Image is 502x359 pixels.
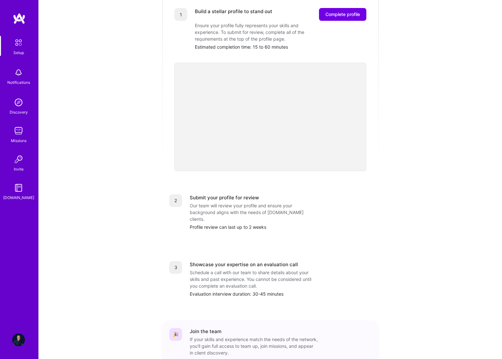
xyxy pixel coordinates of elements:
[190,328,221,335] div: Join the team
[190,269,318,289] div: Schedule a call with our team to share details about your skills and past experience. You cannot ...
[190,261,298,268] div: Showcase your expertise on an evaluation call
[169,328,182,341] div: 🎉
[3,194,34,201] div: [DOMAIN_NAME]
[12,66,25,79] img: bell
[14,166,24,172] div: Invite
[190,194,259,201] div: Submit your profile for review
[174,63,366,171] iframe: video
[325,11,360,18] span: Complete profile
[195,22,323,42] div: Ensure your profile fully represents your skills and experience. To submit for review, complete a...
[195,8,272,21] div: Build a stellar profile to stand out
[174,8,187,21] div: 1
[11,333,27,346] a: User Avatar
[12,153,25,166] img: Invite
[10,109,28,116] div: Discovery
[169,261,182,274] div: 3
[190,224,371,230] div: Profile review can last up to 2 weeks
[12,36,25,49] img: setup
[190,336,318,356] div: If your skills and experience match the needs of the network, you’ll gain full access to team up,...
[12,124,25,137] img: teamwork
[195,44,366,50] div: Estimated completion time: 15 to 60 minutes
[169,194,182,207] div: 2
[12,181,25,194] img: guide book
[13,13,26,24] img: logo
[12,96,25,109] img: discovery
[319,8,366,21] button: Complete profile
[7,79,30,86] div: Notifications
[11,137,27,144] div: Missions
[13,49,24,56] div: Setup
[12,333,25,346] img: User Avatar
[190,291,371,297] div: Evaluation interview duration: 30-45 minutes
[190,202,318,222] div: Our team will review your profile and ensure your background aligns with the needs of [DOMAIN_NAM...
